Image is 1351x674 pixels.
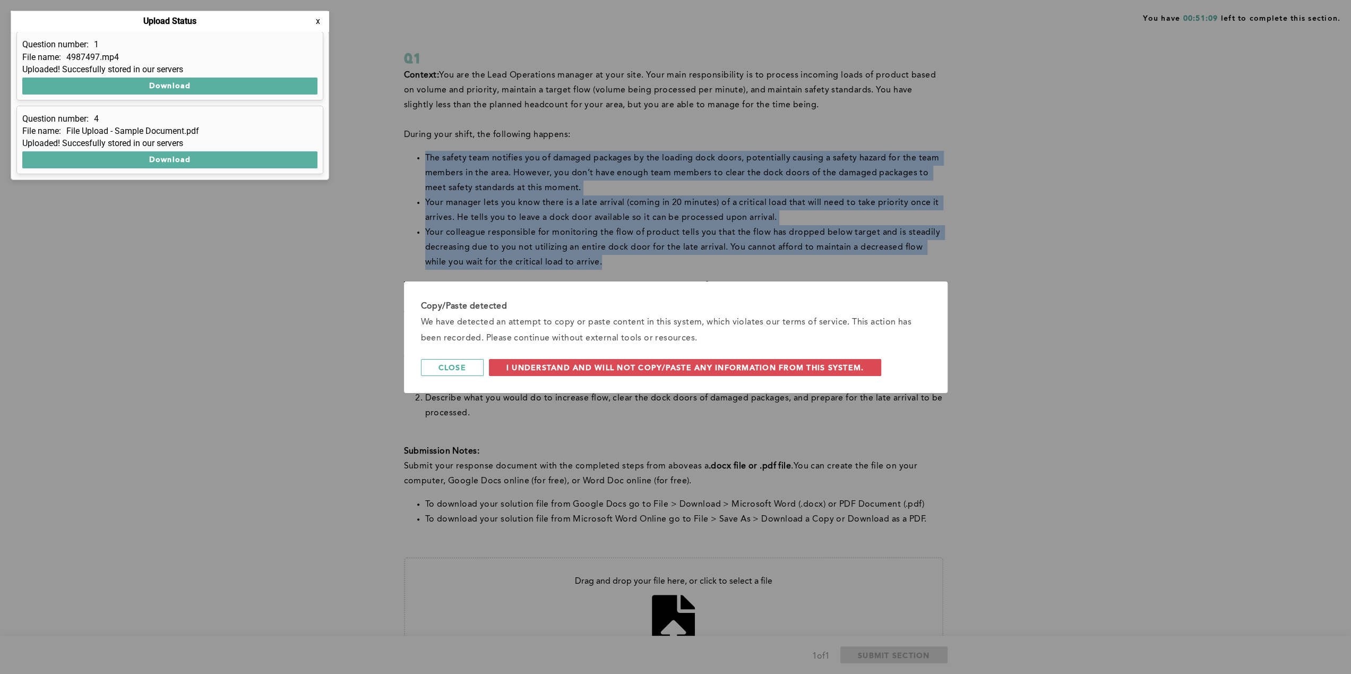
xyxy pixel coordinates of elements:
p: Question number: [22,40,89,49]
div: We have detected an attempt to copy or paste content in this system, which violates our terms of ... [421,314,931,346]
span: I understand and will not copy/paste any information from this system. [506,362,864,372]
p: File name: [22,53,61,62]
div: Uploaded! Succesfully stored in our servers [22,139,317,148]
button: Download [22,78,317,95]
button: Download [22,151,317,168]
p: 1 [94,40,99,49]
p: 4 [94,114,99,124]
p: File name: [22,126,61,136]
p: Question number: [22,114,89,124]
span: Close [438,362,466,372]
button: Close [421,359,484,376]
h4: Upload Status [143,16,196,26]
button: Show Uploads [11,11,104,28]
button: I understand and will not copy/paste any information from this system. [489,359,882,376]
p: File Upload - Sample Document.pdf [66,126,199,136]
button: x [313,16,323,27]
div: Uploaded! Succesfully stored in our servers [22,65,317,74]
div: Copy/Paste detected [421,298,931,314]
p: 4987497.mp4 [66,53,119,62]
